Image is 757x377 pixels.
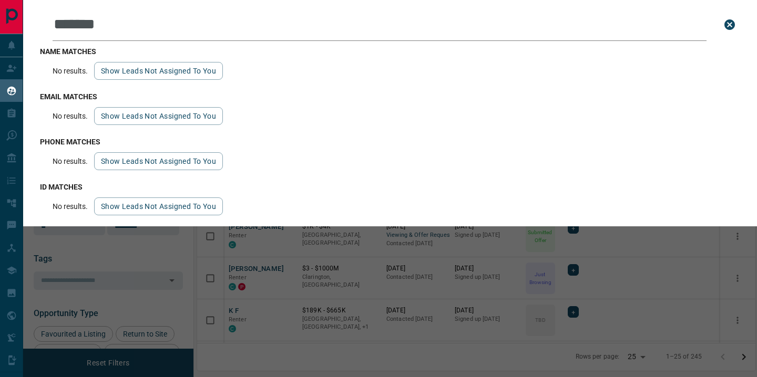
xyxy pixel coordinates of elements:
[40,138,740,146] h3: phone matches
[40,92,740,101] h3: email matches
[40,183,740,191] h3: id matches
[53,202,88,211] p: No results.
[94,62,223,80] button: show leads not assigned to you
[53,112,88,120] p: No results.
[719,14,740,35] button: close search bar
[40,47,740,56] h3: name matches
[53,67,88,75] p: No results.
[94,197,223,215] button: show leads not assigned to you
[94,107,223,125] button: show leads not assigned to you
[94,152,223,170] button: show leads not assigned to you
[53,157,88,165] p: No results.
